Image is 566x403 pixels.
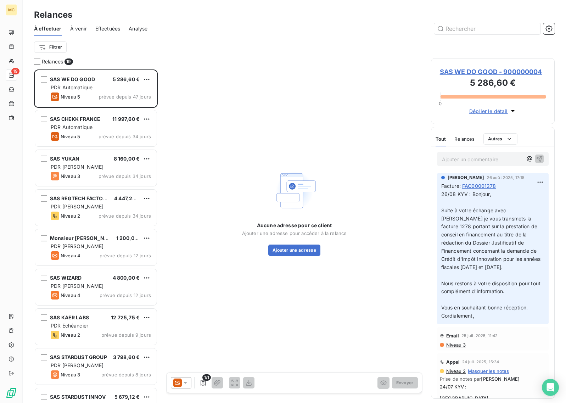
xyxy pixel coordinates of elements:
span: SAS STARDUST INNOV [50,394,106,400]
span: SAS WIZARD [50,275,82,281]
span: Masquer les notes [468,368,509,374]
span: [PERSON_NAME] [448,174,484,181]
span: SAS REGTECH FACTORY [50,195,110,201]
span: prévue depuis 34 jours [99,213,151,219]
span: prévue depuis 8 jours [101,372,151,377]
span: Monsieur [PERSON_NAME] [50,235,117,241]
span: SAS CHEKK FRANCE [50,116,100,122]
button: Filtrer [34,41,67,53]
span: SAS WE DO GOOD [50,76,95,82]
span: Niveau 5 [61,134,80,139]
span: 24 juil. 2025, 15:34 [462,360,499,364]
h3: Relances [34,9,72,21]
span: prévue depuis 12 jours [100,292,151,298]
span: 8 160,00 € [114,156,140,162]
span: Niveau 3 [61,372,80,377]
span: 19 [65,58,73,65]
span: PDR [PERSON_NAME] [51,203,104,209]
span: 26 août 2025, 17:15 [487,175,525,180]
input: Rechercher [434,23,540,34]
span: PDR [PERSON_NAME] [51,164,104,170]
span: Analyse [129,25,147,32]
span: Niveau 2 [61,213,80,219]
span: Vous en souhaitant bonne réception. [441,304,528,310]
img: Empty state [272,168,317,213]
span: 0 [439,101,442,106]
span: Effectuées [95,25,121,32]
span: 1/1 [202,374,211,381]
span: 19 [11,68,19,74]
span: [PERSON_NAME] [481,376,520,382]
span: 1 200,00 € [116,235,142,241]
span: PDR Automatique [51,124,93,130]
span: Niveau 4 [61,292,80,298]
div: Open Intercom Messenger [542,379,559,396]
span: Nous restons à votre disposition pour tout complément d'information. [441,280,542,295]
span: Prise de notes par [440,376,546,382]
span: prévue depuis 9 jours [101,332,151,338]
span: Suite à votre échange avec [PERSON_NAME] je vous transmets la facture 1278 portant sur la prestat... [441,207,542,270]
span: 12 725,75 € [111,314,140,320]
span: Email [446,333,459,338]
span: SAS KAER LABS [50,314,89,320]
span: Tout [436,136,446,142]
span: PDR Automatique [51,84,93,90]
span: À effectuer [34,25,62,32]
img: Logo LeanPay [6,387,17,399]
span: FAC00001278 [462,182,496,190]
span: prévue depuis 34 jours [99,173,151,179]
span: PDR Echéancier [51,323,88,329]
span: prévue depuis 34 jours [99,134,151,139]
span: Relances [42,58,63,65]
button: Envoyer [392,377,418,388]
span: À venir [70,25,87,32]
span: SAS STARDUST GROUP [50,354,107,360]
span: 25 juil. 2025, 11:42 [461,334,498,338]
button: Déplier le détail [467,107,519,115]
span: 5 679,12 € [114,394,140,400]
span: PDR [PERSON_NAME] [51,243,104,249]
span: 11 997,60 € [112,116,140,122]
span: Relances [454,136,475,142]
span: Déplier le détail [469,107,508,115]
span: Niveau 2 [445,368,466,374]
span: Niveau 3 [445,342,466,348]
span: 3 798,60 € [113,354,140,360]
span: Appel [446,359,460,365]
span: 4 447,20 € [114,195,140,201]
span: PDR [PERSON_NAME] [51,362,104,368]
button: Ajouter une adresse [268,245,320,256]
span: PDR [PERSON_NAME] [51,283,104,289]
button: Autres [483,133,518,145]
span: prévue depuis 47 jours [99,94,151,100]
span: Niveau 5 [61,94,80,100]
span: Niveau 3 [61,173,80,179]
span: 26/08 KYV : Bonjour, [441,191,491,197]
span: Aucune adresse pour ce client [257,222,332,229]
span: SAS YUKAN [50,156,79,162]
span: SAS WE DO GOOD - 900000004 [440,67,546,77]
span: Cordialement, [441,313,474,319]
span: Niveau 2 [61,332,80,338]
span: Facture : [441,182,461,190]
h3: 5 286,60 € [440,77,546,91]
div: MC [6,4,17,16]
span: Niveau 4 [61,253,80,258]
span: prévue depuis 12 jours [100,253,151,258]
span: 5 286,60 € [113,76,140,82]
span: 4 800,00 € [113,275,140,281]
span: Ajouter une adresse pour accéder à la relance [242,230,347,236]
